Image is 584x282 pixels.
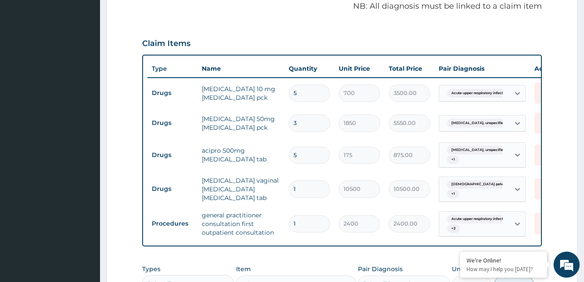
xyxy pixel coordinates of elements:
td: Drugs [147,115,197,131]
th: Type [147,61,197,77]
label: Pair Diagnosis [358,265,403,273]
span: Acute upper respiratory infect... [447,215,510,223]
textarea: Type your message and hit 'Enter' [4,189,166,220]
th: Actions [530,60,574,77]
p: NB: All diagnosis must be linked to a claim item [142,1,542,12]
span: [MEDICAL_DATA], unspecified [447,119,510,128]
span: + 1 [447,155,459,164]
span: + 2 [447,224,460,233]
span: Acute upper respiratory infect... [447,89,510,98]
td: [MEDICAL_DATA] 50mg [MEDICAL_DATA] pck [197,110,284,136]
h3: Claim Items [142,39,190,49]
span: We're online! [50,85,120,173]
img: d_794563401_company_1708531726252_794563401 [16,43,35,65]
td: general practitioner consultation first outpatient consultation [197,207,284,241]
div: Chat with us now [45,49,146,60]
td: Procedures [147,216,197,232]
th: Pair Diagnosis [434,60,530,77]
span: [MEDICAL_DATA], unspecified [447,146,510,154]
td: Drugs [147,181,197,197]
label: Item [236,265,251,273]
td: acipro 500mg [MEDICAL_DATA] tab [197,142,284,168]
div: We're Online! [467,256,541,264]
label: Types [142,266,160,273]
td: [MEDICAL_DATA] 10 mg [MEDICAL_DATA] pck [197,80,284,106]
th: Name [197,60,284,77]
td: Drugs [147,147,197,163]
div: Minimize live chat window [143,4,164,25]
p: How may I help you today? [467,266,541,273]
span: + 1 [447,190,459,198]
th: Unit Price [334,60,384,77]
td: Drugs [147,85,197,101]
label: Unit Price [452,265,483,273]
th: Quantity [284,60,334,77]
td: [MEDICAL_DATA] vaginal [MEDICAL_DATA] [MEDICAL_DATA] tab [197,172,284,207]
th: Total Price [384,60,434,77]
span: [DEMOGRAPHIC_DATA] pelvic inflammatory dis... [447,180,544,189]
